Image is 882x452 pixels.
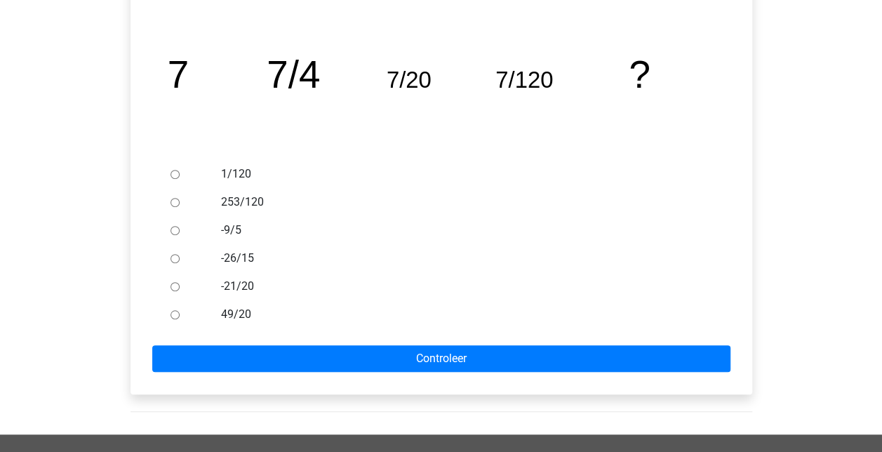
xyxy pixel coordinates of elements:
tspan: 7 [167,53,188,96]
label: -21/20 [221,278,707,295]
label: 1/120 [221,166,707,182]
input: Controleer [152,345,730,372]
tspan: 7/120 [495,67,553,93]
label: 49/20 [221,306,707,323]
tspan: ? [629,53,650,96]
tspan: 7/4 [267,53,320,96]
label: -26/15 [221,250,707,267]
tspan: 7/20 [386,67,431,93]
label: -9/5 [221,222,707,239]
label: 253/120 [221,194,707,211]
